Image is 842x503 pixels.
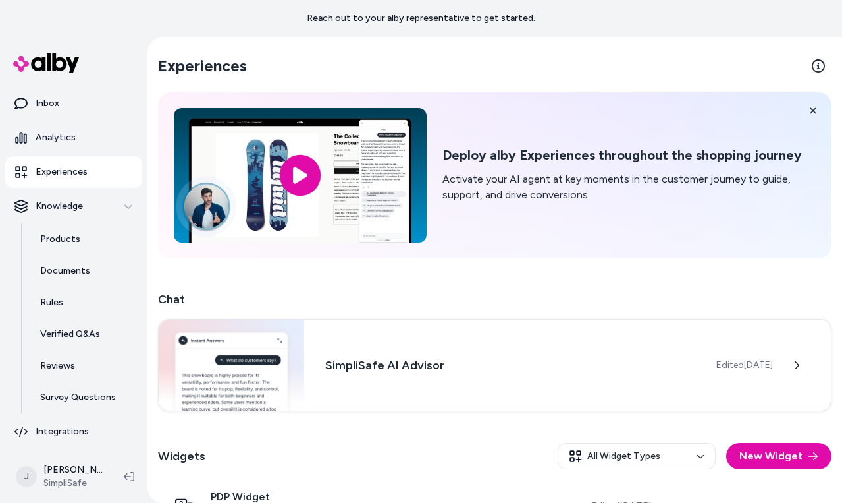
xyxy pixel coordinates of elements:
[36,131,76,144] p: Analytics
[40,264,90,278] p: Documents
[158,55,247,76] h2: Experiences
[442,171,816,203] p: Activate your AI agent at key moments in the customer journey to guide, support, and drive conver...
[5,122,142,154] a: Analytics
[40,391,116,404] p: Survey Questions
[307,12,535,25] p: Reach out to your alby representative to get started.
[5,88,142,119] a: Inbox
[40,233,80,246] p: Products
[27,255,142,287] a: Documents
[716,359,773,372] span: Edited [DATE]
[5,191,142,222] button: Knowledge
[43,477,103,490] span: SimpliSafe
[27,318,142,350] a: Verified Q&As
[5,416,142,448] a: Integrations
[16,466,37,487] span: J
[36,165,88,179] p: Experiences
[158,447,205,465] h2: Widgets
[40,359,75,372] p: Reviews
[442,147,816,163] h2: Deploy alby Experiences throughout the shopping journey
[36,200,83,213] p: Knowledge
[325,356,695,374] h3: SimpliSafe AI Advisor
[36,97,59,110] p: Inbox
[158,290,831,309] h2: Chat
[558,443,716,469] button: All Widget Types
[726,443,831,469] button: New Widget
[36,425,89,438] p: Integrations
[27,223,142,255] a: Products
[40,296,63,309] p: Rules
[13,53,79,73] img: alby Logo
[27,350,142,382] a: Reviews
[40,328,100,341] p: Verified Q&As
[27,287,142,318] a: Rules
[43,463,103,477] p: [PERSON_NAME]
[5,156,142,188] a: Experiences
[159,320,304,411] img: Chat widget
[158,319,831,411] a: Chat widgetSimpliSafe AI AdvisorEdited[DATE]
[27,382,142,413] a: Survey Questions
[8,456,113,498] button: J[PERSON_NAME]SimpliSafe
